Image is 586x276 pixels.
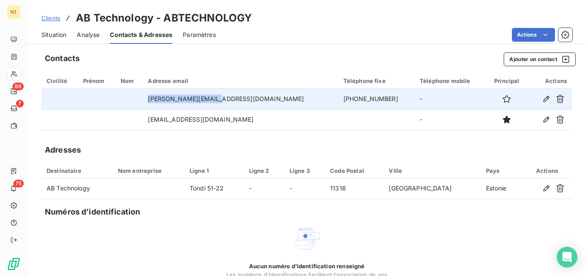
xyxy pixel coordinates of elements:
[533,77,567,84] div: Actions
[343,77,409,84] div: Téléphone fixe
[557,247,577,267] div: Open Intercom Messenger
[190,167,239,174] div: Ligne 1
[481,178,522,199] td: Estonie
[293,225,321,252] img: Empty state
[338,89,415,109] td: [PHONE_NUMBER]
[486,167,517,174] div: Pays
[148,77,333,84] div: Adresse email
[183,31,216,39] span: Paramètres
[110,31,172,39] span: Contacts & Adresses
[143,109,338,130] td: [EMAIL_ADDRESS][DOMAIN_NAME]
[13,180,24,187] span: 75
[7,5,21,19] div: NT
[249,167,279,174] div: Ligne 2
[184,178,244,199] td: Tondi 51-22
[76,10,252,26] h3: AB Technology - ABTECHNOLOGY
[325,178,383,199] td: 11316
[77,31,100,39] span: Analyse
[45,52,80,64] h5: Contacts
[12,83,24,90] span: 88
[512,28,555,42] button: Actions
[415,109,486,130] td: -
[41,178,113,199] td: AB Technology
[83,77,110,84] div: Prénom
[118,167,179,174] div: Nom entreprise
[16,100,24,107] span: 7
[389,167,475,174] div: Ville
[41,31,66,39] span: Situation
[415,89,486,109] td: -
[527,167,567,174] div: Actions
[45,144,81,156] h5: Adresses
[491,77,523,84] div: Principal
[41,14,60,22] a: Clients
[121,77,138,84] div: Nom
[41,15,60,21] span: Clients
[7,257,21,271] img: Logo LeanPay
[290,167,320,174] div: Ligne 3
[47,167,108,174] div: Destinataire
[284,178,325,199] td: -
[420,77,481,84] div: Téléphone mobile
[330,167,378,174] div: Code Postal
[244,178,284,199] td: -
[143,89,338,109] td: [PERSON_NAME][EMAIL_ADDRESS][DOMAIN_NAME]
[47,77,73,84] div: Civilité
[249,263,365,270] span: Aucun numéro d’identification renseigné
[383,178,480,199] td: [GEOGRAPHIC_DATA]
[504,52,576,66] button: Ajouter un contact
[45,206,140,218] h5: Numéros d’identification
